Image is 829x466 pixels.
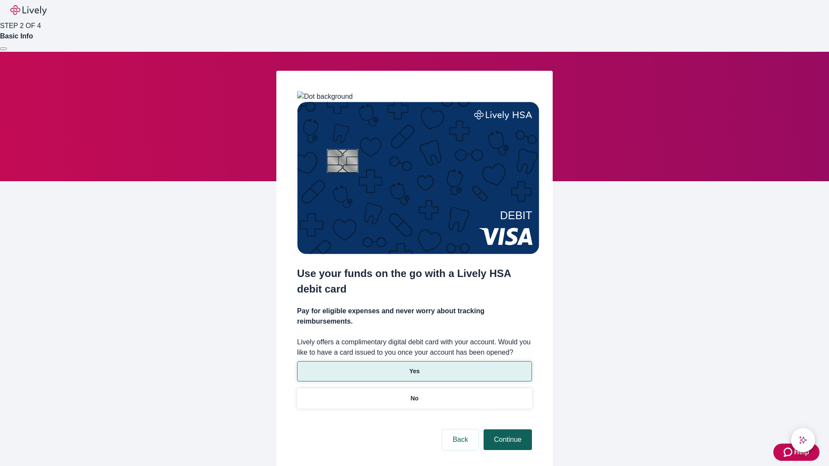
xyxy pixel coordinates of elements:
button: Continue [484,429,532,450]
button: No [297,388,532,409]
button: Zendesk support iconHelp [773,444,820,461]
label: Lively offers a complimentary digital debit card with your account. Would you like to have a card... [297,337,532,358]
img: Debit card [297,102,539,254]
button: Yes [297,361,532,381]
p: No [411,394,419,403]
span: Help [794,447,809,457]
p: Yes [409,367,420,376]
svg: Lively AI Assistant [799,436,807,444]
button: Back [442,429,478,450]
h2: Use your funds on the go with a Lively HSA debit card [297,266,532,297]
svg: Zendesk support icon [784,447,794,457]
img: Dot background [297,91,353,102]
button: chat [791,428,815,452]
img: Lively [10,5,47,16]
h4: Pay for eligible expenses and never worry about tracking reimbursements. [297,306,532,327]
